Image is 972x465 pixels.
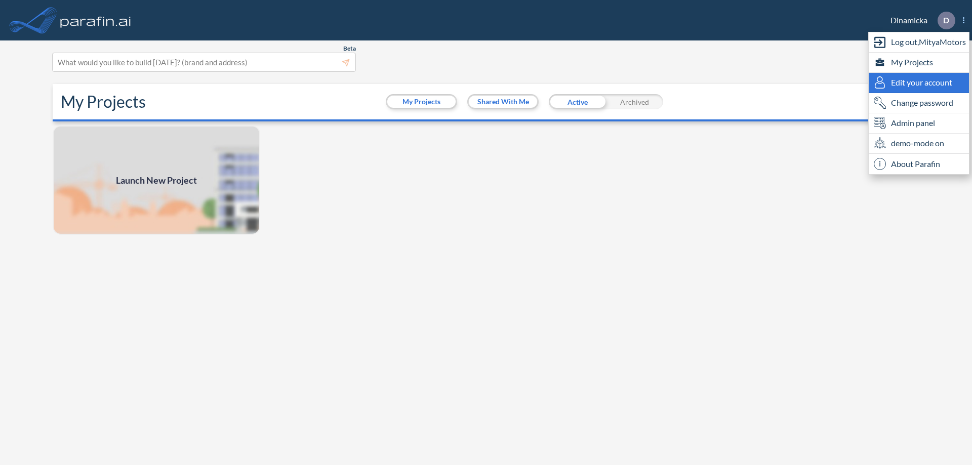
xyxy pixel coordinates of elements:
[61,92,146,111] h2: My Projects
[869,154,969,174] div: About Parafin
[116,174,197,187] span: Launch New Project
[891,76,952,89] span: Edit your account
[869,134,969,154] div: demo-mode on
[943,16,949,25] p: D
[874,158,886,170] span: i
[343,45,356,53] span: Beta
[606,94,663,109] div: Archived
[869,113,969,134] div: Admin panel
[891,97,953,109] span: Change password
[875,12,964,29] div: Dinamicka
[891,137,944,149] span: demo-mode on
[469,96,537,108] button: Shared With Me
[891,36,966,48] span: Log out, MityaMotors
[58,10,133,30] img: logo
[387,96,456,108] button: My Projects
[869,93,969,113] div: Change password
[891,158,940,170] span: About Parafin
[869,32,969,53] div: Log out
[549,94,606,109] div: Active
[53,125,260,235] img: add
[869,53,969,73] div: My Projects
[891,117,935,129] span: Admin panel
[891,56,933,68] span: My Projects
[869,73,969,93] div: Edit user
[53,125,260,235] a: Launch New Project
